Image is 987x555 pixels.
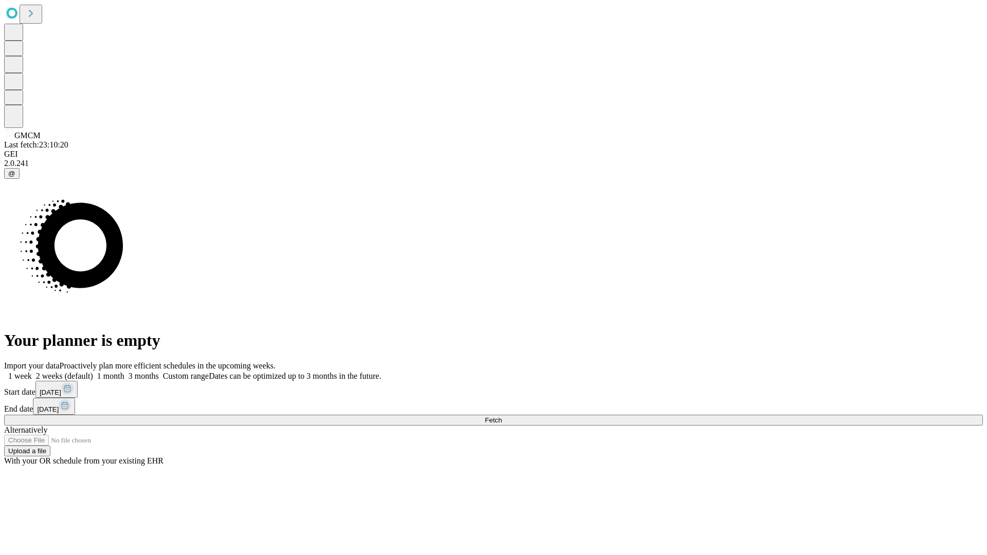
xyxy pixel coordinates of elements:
[8,170,15,177] span: @
[4,331,983,350] h1: Your planner is empty
[4,456,163,465] span: With your OR schedule from your existing EHR
[14,131,41,140] span: GMCM
[33,398,75,415] button: [DATE]
[4,140,68,149] span: Last fetch: 23:10:20
[4,381,983,398] div: Start date
[60,361,276,370] span: Proactively plan more efficient schedules in the upcoming weeks.
[163,372,209,380] span: Custom range
[4,446,50,456] button: Upload a file
[35,381,78,398] button: [DATE]
[37,405,59,413] span: [DATE]
[129,372,159,380] span: 3 months
[4,361,60,370] span: Import your data
[4,398,983,415] div: End date
[4,159,983,168] div: 2.0.241
[4,425,47,434] span: Alternatively
[40,388,61,396] span: [DATE]
[4,415,983,425] button: Fetch
[4,168,20,179] button: @
[97,372,124,380] span: 1 month
[4,150,983,159] div: GEI
[485,416,502,424] span: Fetch
[209,372,381,380] span: Dates can be optimized up to 3 months in the future.
[36,372,93,380] span: 2 weeks (default)
[8,372,32,380] span: 1 week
